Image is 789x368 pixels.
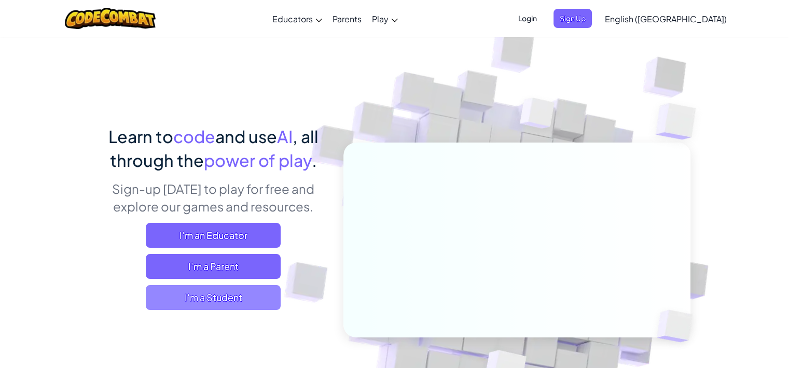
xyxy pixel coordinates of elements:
span: Learn to [108,126,173,147]
img: CodeCombat logo [65,8,156,29]
button: Sign Up [553,9,592,28]
img: Overlap cubes [639,288,717,364]
span: Educators [272,13,313,24]
span: AI [277,126,293,147]
button: Login [512,9,543,28]
span: and use [215,126,277,147]
img: Overlap cubes [635,78,725,165]
a: Play [367,5,403,33]
a: I'm a Parent [146,254,281,279]
a: Educators [267,5,327,33]
a: Parents [327,5,367,33]
span: code [173,126,215,147]
span: power of play [204,150,312,171]
span: . [312,150,317,171]
button: I'm a Student [146,285,281,310]
span: English ([GEOGRAPHIC_DATA]) [605,13,727,24]
span: Play [372,13,389,24]
p: Sign-up [DATE] to play for free and explore our games and resources. [99,180,328,215]
a: I'm an Educator [146,223,281,248]
img: Overlap cubes [500,77,575,154]
a: English ([GEOGRAPHIC_DATA]) [600,5,732,33]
